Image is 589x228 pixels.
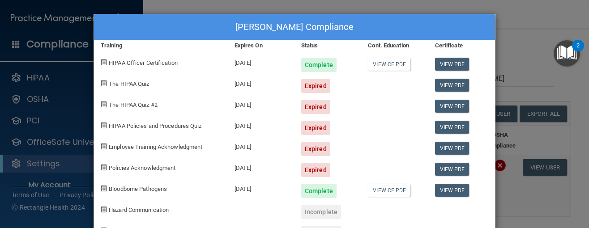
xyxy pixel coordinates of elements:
a: View PDF [435,121,469,134]
div: Cont. Education [361,40,428,51]
div: Expired [301,142,330,156]
a: View PDF [435,58,469,71]
a: View PDF [435,79,469,92]
div: [DATE] [228,177,294,198]
span: Employee Training Acknowledgment [109,144,202,150]
a: View CE PDF [368,58,410,71]
div: Incomplete [301,205,341,219]
a: View PDF [435,184,469,197]
div: [DATE] [228,93,294,114]
div: Certificate [428,40,495,51]
span: Policies Acknowledgment [109,165,175,171]
span: HIPAA Officer Certification [109,59,178,66]
div: Status [294,40,361,51]
div: Complete [301,58,337,72]
span: Hazard Communication [109,207,169,213]
div: [DATE] [228,135,294,156]
a: View PDF [435,100,469,113]
div: Complete [301,184,337,198]
span: The HIPAA Quiz #2 [109,101,158,108]
a: View PDF [435,163,469,176]
div: Expires On [228,40,294,51]
span: HIPAA Policies and Procedures Quiz [109,122,201,129]
div: [DATE] [228,51,294,72]
a: View PDF [435,142,469,155]
a: View CE PDF [368,184,410,197]
div: Expired [301,79,330,93]
span: Bloodborne Pathogens [109,186,167,192]
div: Expired [301,121,330,135]
button: Open Resource Center, 2 new notifications [554,40,580,67]
span: The HIPAA Quiz [109,80,149,87]
div: Expired [301,100,330,114]
div: [DATE] [228,156,294,177]
div: [DATE] [228,72,294,93]
div: [DATE] [228,114,294,135]
div: Expired [301,163,330,177]
div: Training [94,40,228,51]
div: 2 [576,46,580,57]
div: [PERSON_NAME] Compliance [94,14,495,40]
